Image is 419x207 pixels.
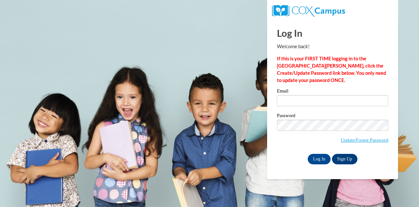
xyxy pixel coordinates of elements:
label: Email [277,89,388,95]
input: Log In [308,154,331,164]
a: Sign Up [332,154,357,164]
a: COX Campus [272,8,345,13]
img: COX Campus [272,5,345,17]
label: Password [277,113,388,120]
strong: If this is your FIRST TIME logging in to the [GEOGRAPHIC_DATA][PERSON_NAME], click the Create/Upd... [277,56,386,83]
p: Welcome back! [277,43,388,50]
h1: Log In [277,26,388,40]
a: Update/Forgot Password [341,137,388,143]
